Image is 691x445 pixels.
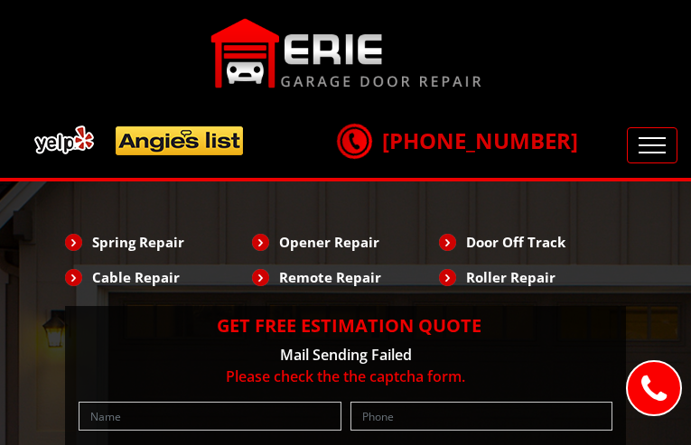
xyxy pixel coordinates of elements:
[627,127,677,163] button: Toggle navigation
[65,262,252,292] li: Cable Repair
[439,262,626,292] li: Roller Repair
[210,18,481,88] img: Erie.png
[252,227,439,257] li: Opener Repair
[337,125,578,155] a: [PHONE_NUMBER]
[331,118,377,163] img: call.png
[65,227,252,257] li: Spring Repair
[280,345,412,365] span: Mail Sending Failed
[74,366,617,387] p: Please check the the captcha form.
[79,402,341,431] input: Name
[350,402,613,431] input: Phone
[439,227,626,257] li: Door Off Track
[74,315,617,337] h2: Get Free Estimation Quote
[27,118,251,162] img: add.png
[252,262,439,292] li: Remote Repair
